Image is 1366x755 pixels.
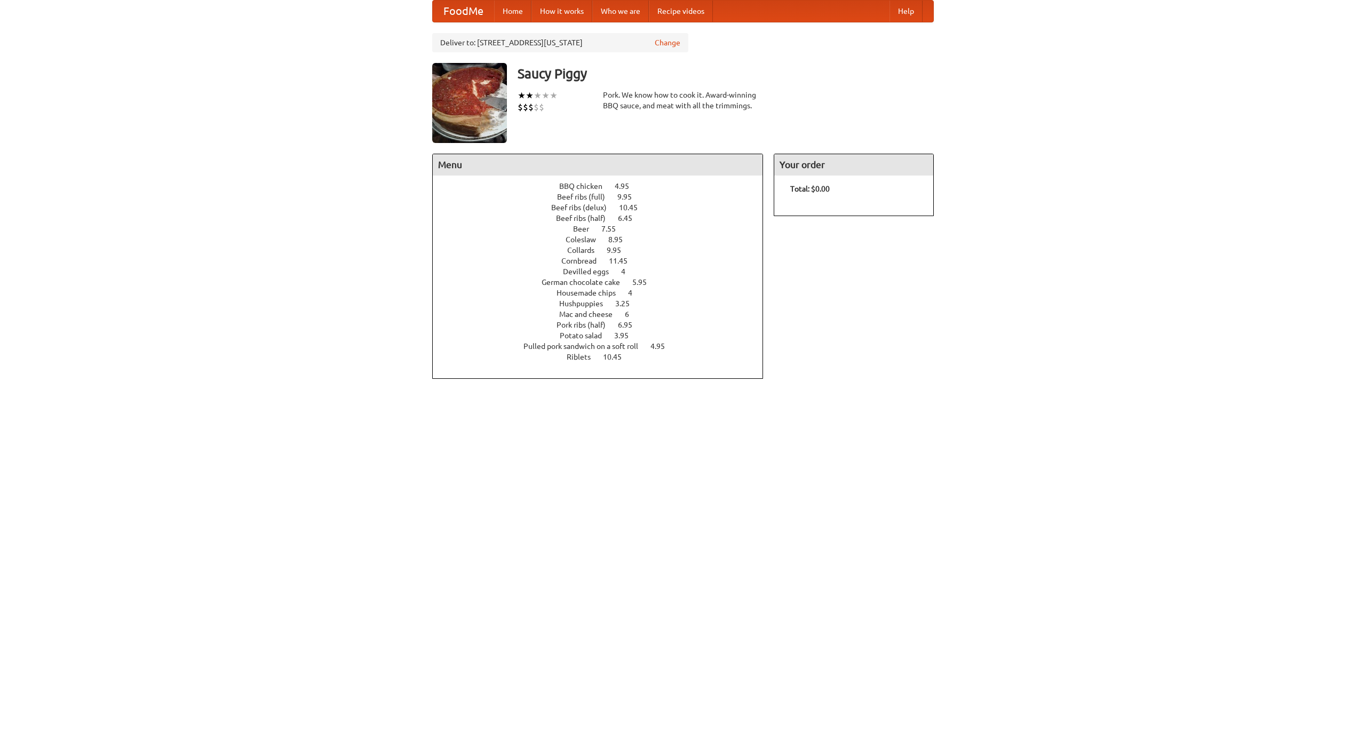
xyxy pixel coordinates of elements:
span: German chocolate cake [542,278,631,287]
span: Beer [573,225,600,233]
span: 5.95 [632,278,657,287]
span: 10.45 [619,203,648,212]
span: Collards [567,246,605,255]
span: 7.55 [601,225,626,233]
span: 11.45 [609,257,638,265]
span: Beef ribs (half) [556,214,616,222]
span: Potato salad [560,331,613,340]
a: Collards 9.95 [567,246,641,255]
img: angular.jpg [432,63,507,143]
span: Mac and cheese [559,310,623,319]
li: $ [528,101,534,113]
span: 4 [628,289,643,297]
span: 3.95 [614,331,639,340]
a: Housemade chips 4 [557,289,652,297]
span: 6.45 [618,214,643,222]
a: FoodMe [433,1,494,22]
a: Hushpuppies 3.25 [559,299,649,308]
span: Cornbread [561,257,607,265]
a: Beer 7.55 [573,225,636,233]
span: 8.95 [608,235,633,244]
a: Coleslaw 8.95 [566,235,642,244]
a: Pork ribs (half) 6.95 [557,321,652,329]
h4: Menu [433,154,763,176]
a: Mac and cheese 6 [559,310,649,319]
a: BBQ chicken 4.95 [559,182,649,190]
a: How it works [531,1,592,22]
span: 6 [625,310,640,319]
li: ★ [550,90,558,101]
span: 10.45 [603,353,632,361]
a: Home [494,1,531,22]
div: Pork. We know how to cook it. Award-winning BBQ sauce, and meat with all the trimmings. [603,90,763,111]
a: German chocolate cake 5.95 [542,278,666,287]
li: $ [534,101,539,113]
h4: Your order [774,154,933,176]
span: 9.95 [607,246,632,255]
a: Beef ribs (full) 9.95 [557,193,652,201]
div: Deliver to: [STREET_ADDRESS][US_STATE] [432,33,688,52]
span: Housemade chips [557,289,626,297]
a: Change [655,37,680,48]
span: 3.25 [615,299,640,308]
a: Pulled pork sandwich on a soft roll 4.95 [523,342,685,351]
span: Coleslaw [566,235,607,244]
span: 4.95 [615,182,640,190]
li: ★ [542,90,550,101]
a: Cornbread 11.45 [561,257,647,265]
a: Recipe videos [649,1,713,22]
span: Hushpuppies [559,299,614,308]
a: Who we are [592,1,649,22]
span: 9.95 [617,193,642,201]
li: ★ [534,90,542,101]
a: Beef ribs (delux) 10.45 [551,203,657,212]
span: Beef ribs (full) [557,193,616,201]
span: 6.95 [618,321,643,329]
a: Beef ribs (half) 6.45 [556,214,652,222]
span: Pulled pork sandwich on a soft roll [523,342,649,351]
span: 4.95 [650,342,676,351]
li: ★ [526,90,534,101]
a: Help [890,1,923,22]
li: $ [539,101,544,113]
h3: Saucy Piggy [518,63,934,84]
a: Riblets 10.45 [567,353,641,361]
li: $ [518,101,523,113]
span: Pork ribs (half) [557,321,616,329]
a: Potato salad 3.95 [560,331,648,340]
li: $ [523,101,528,113]
span: 4 [621,267,636,276]
span: BBQ chicken [559,182,613,190]
li: ★ [518,90,526,101]
b: Total: $0.00 [790,185,830,193]
span: Beef ribs (delux) [551,203,617,212]
a: Devilled eggs 4 [563,267,645,276]
span: Devilled eggs [563,267,620,276]
span: Riblets [567,353,601,361]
